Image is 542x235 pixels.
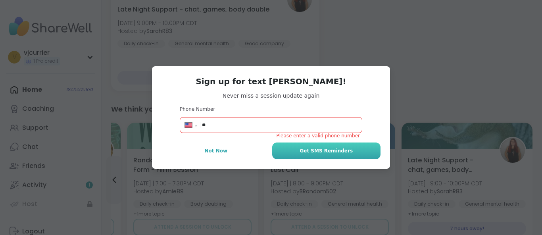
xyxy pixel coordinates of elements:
[161,76,381,87] h3: Sign up for text [PERSON_NAME]!
[161,92,381,100] span: Never miss a session update again
[180,106,362,113] h3: Phone Number
[204,147,227,154] span: Not Now
[161,143,271,159] button: Not Now
[272,143,381,159] button: Get SMS Reminders
[276,133,360,139] span: Please enter a valid phone number
[300,147,353,154] span: Get SMS Reminders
